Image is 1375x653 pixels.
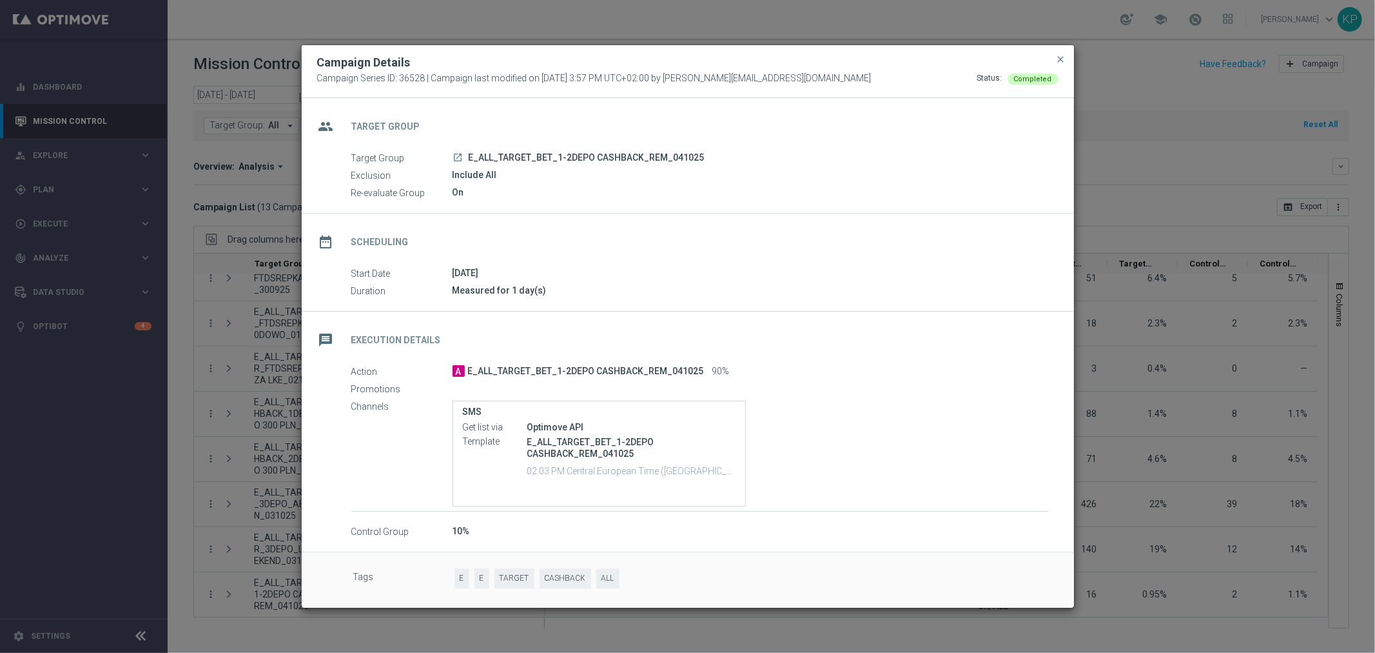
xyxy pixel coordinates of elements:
label: Channels [351,401,453,412]
label: Start Date [351,268,453,279]
colored-tag: Completed [1008,73,1058,83]
span: A [453,365,465,377]
label: Control Group [351,526,453,537]
span: Campaign Series ID: 36528 | Campaign last modified on [DATE] 3:57 PM UTC+02:00 by [PERSON_NAME][E... [317,73,872,85]
span: ALL [596,568,619,588]
span: close [1056,54,1066,65]
h2: Scheduling [351,236,409,248]
span: E_ALL_TARGET_BET_1-2DEPO CASHBACK_REM_041025 [469,152,705,164]
i: launch [453,152,463,163]
span: CASHBACK [540,568,591,588]
div: Optimove API [527,421,736,434]
div: Include All [453,168,1049,181]
div: On [453,186,1049,199]
a: launch [453,152,464,164]
label: Exclusion [351,170,453,181]
label: Re-evaluate Group [351,187,453,199]
div: Status: [977,73,1002,85]
h2: Execution Details [351,334,441,347]
span: E [474,568,489,588]
span: TARGET [494,568,534,588]
span: E [454,568,469,588]
div: Measured for 1 day(s) [453,284,1049,297]
p: E_ALL_TARGET_BET_1-2DEPO CASHBACK_REM_041025 [527,436,736,459]
h2: Campaign Details [317,55,411,70]
span: 90% [712,366,730,377]
i: message [315,328,338,352]
label: Tags [353,568,454,588]
span: Completed [1014,75,1052,83]
div: 10% [453,525,1049,537]
label: Promotions [351,383,453,395]
i: group [315,115,338,138]
label: Template [463,436,527,448]
span: E_ALL_TARGET_BET_1-2DEPO CASHBACK_REM_041025 [468,366,704,377]
label: SMS [463,407,736,417]
p: 02:03 PM Central European Time ([GEOGRAPHIC_DATA]) (UTC +02:00) [527,464,736,477]
label: Target Group [351,152,453,164]
i: date_range [315,230,338,254]
label: Action [351,366,453,377]
div: [DATE] [453,266,1049,279]
h2: Target Group [351,121,420,133]
label: Get list via [463,422,527,434]
label: Duration [351,285,453,297]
